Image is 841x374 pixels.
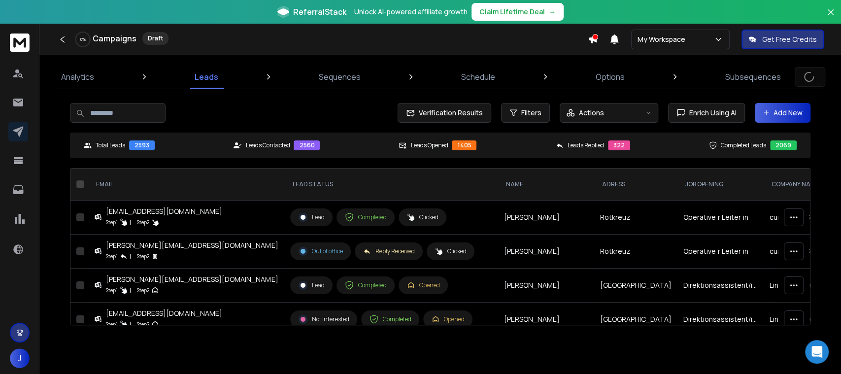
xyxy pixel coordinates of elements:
div: [EMAIL_ADDRESS][DOMAIN_NAME] [106,308,222,318]
span: Verification Results [415,108,483,118]
td: Operative:r Leiter:in [677,201,763,235]
div: 2593 [129,140,155,150]
td: Direktionsassistent/in CFO [677,269,763,303]
a: Options [590,65,631,89]
p: Leads [195,71,218,83]
td: [PERSON_NAME] [498,303,594,337]
td: Rotkreuz [594,235,677,269]
span: Filters [521,108,541,118]
div: 322 [608,140,630,150]
p: Schedule [461,71,495,83]
div: [PERSON_NAME][EMAIL_ADDRESS][DOMAIN_NAME] [106,274,278,284]
div: 2069 [770,140,797,150]
button: Filters [501,103,550,123]
td: [GEOGRAPHIC_DATA] [594,303,677,337]
div: Open Intercom Messenger [805,340,829,364]
p: Leads Replied [568,141,604,149]
td: Rotkreuz [594,201,677,235]
button: Enrich Using AI [668,103,745,123]
p: Step 1 [106,319,118,329]
div: Draft [142,32,168,45]
span: Enrich Using AI [685,108,737,118]
p: Options [596,71,625,83]
div: Out of office [299,247,342,256]
p: Step 2 [137,285,149,295]
div: Clicked [407,213,438,221]
p: My Workspace [638,34,689,44]
a: Schedule [455,65,501,89]
button: Get Free Credits [741,30,824,49]
div: Completed [370,315,411,324]
td: [GEOGRAPHIC_DATA] [594,269,677,303]
p: Leads Opened [410,141,448,149]
button: Add New [755,103,810,123]
div: Opened [407,281,439,289]
div: 1405 [452,140,476,150]
td: [PERSON_NAME] [498,269,594,303]
p: Step 2 [137,217,149,227]
button: J [10,348,30,368]
button: Claim Lifetime Deal→ [471,3,564,21]
th: Job Opening [677,169,763,201]
div: Lead [299,281,324,290]
p: Unlock AI-powered affiliate growth [354,7,468,17]
div: Completed [345,281,386,290]
p: | [130,251,131,261]
p: Step 2 [137,251,149,261]
div: Reply Received [363,247,414,255]
p: | [130,319,131,329]
button: Close banner [824,6,837,30]
p: Step 1 [106,217,118,227]
td: Operative:r Leiter:in [677,235,763,269]
th: NAME [498,169,594,201]
th: LEAD STATUS [284,169,498,201]
div: Lead [299,213,324,222]
td: [PERSON_NAME] [498,201,594,235]
p: Total Leads [96,141,125,149]
p: Actions [579,108,604,118]
td: [PERSON_NAME] [498,235,594,269]
p: Analytics [61,71,94,83]
div: 2560 [294,140,320,150]
p: Step 1 [106,285,118,295]
a: Sequences [313,65,367,89]
p: Step 1 [106,251,118,261]
td: Direktionsassistent/in CFO [677,303,763,337]
div: [PERSON_NAME][EMAIL_ADDRESS][DOMAIN_NAME] [106,240,278,250]
p: Leads Contacted [245,141,290,149]
p: Completed Leads [721,141,766,149]
p: 0 % [80,36,86,42]
div: Not Interested [299,315,349,324]
p: Step 2 [137,319,149,329]
button: Verification Results [398,103,491,123]
p: Subsequences [725,71,781,83]
div: Completed [345,213,386,222]
h1: Campaigns [93,33,136,44]
span: → [549,7,556,17]
a: Analytics [55,65,100,89]
p: | [130,217,131,227]
div: [EMAIL_ADDRESS][DOMAIN_NAME] [106,206,222,216]
th: EMAIL [88,169,284,201]
span: ReferralStack [293,6,346,18]
div: Clicked [435,247,466,255]
th: Adress [594,169,677,201]
p: | [130,285,131,295]
a: Leads [189,65,224,89]
div: Opened [432,315,464,323]
p: Sequences [319,71,361,83]
p: Get Free Credits [762,34,817,44]
a: Subsequences [719,65,787,89]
